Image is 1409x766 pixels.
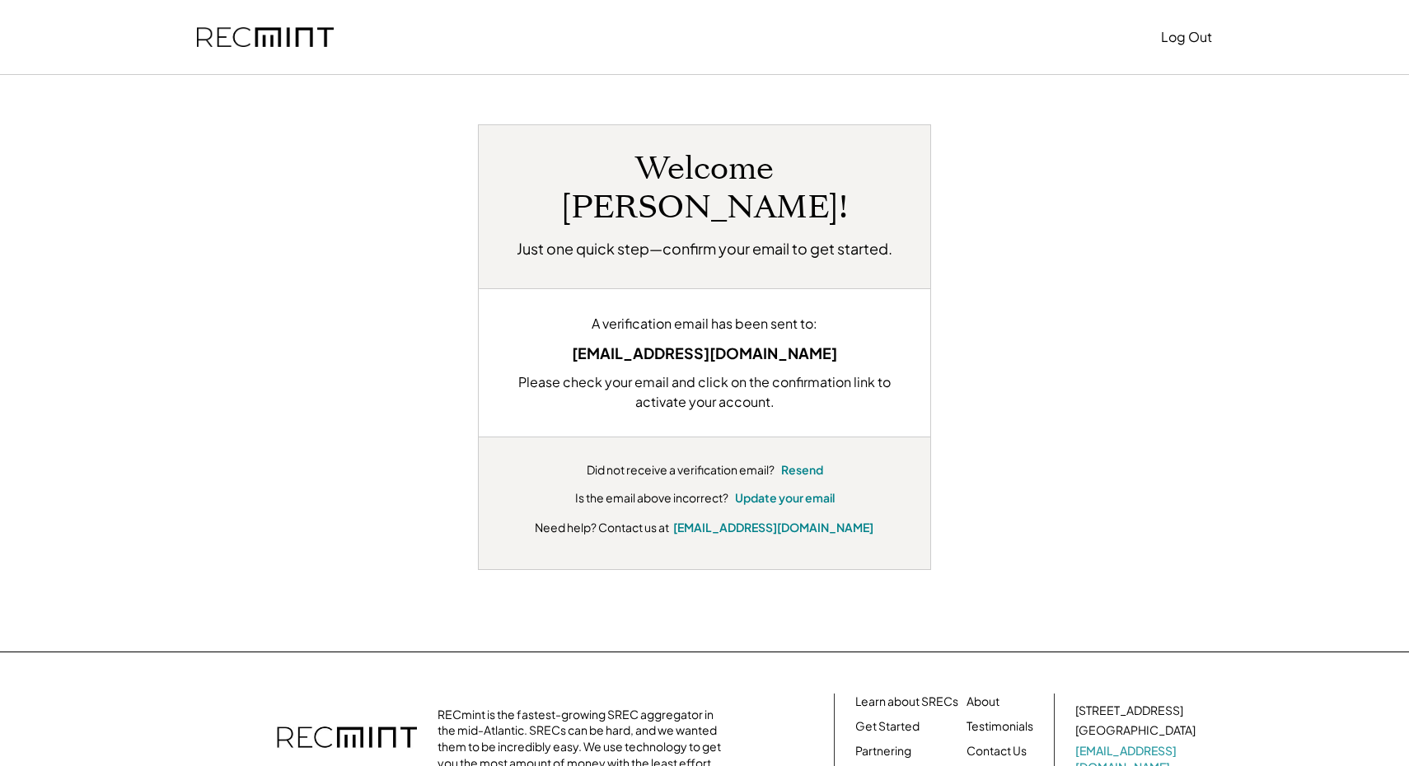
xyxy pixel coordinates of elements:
[503,342,906,364] div: [EMAIL_ADDRESS][DOMAIN_NAME]
[503,150,906,227] h1: Welcome [PERSON_NAME]!
[673,520,873,535] a: [EMAIL_ADDRESS][DOMAIN_NAME]
[967,743,1027,759] a: Contact Us
[781,462,823,479] button: Resend
[1075,703,1183,719] div: [STREET_ADDRESS]
[735,490,835,507] button: Update your email
[855,694,958,710] a: Learn about SRECs
[967,718,1033,735] a: Testimonials
[535,519,669,536] div: Need help? Contact us at
[967,694,999,710] a: About
[587,462,775,479] div: Did not receive a verification email?
[855,718,920,735] a: Get Started
[1161,21,1212,54] button: Log Out
[503,372,906,412] div: Please check your email and click on the confirmation link to activate your account.
[517,237,892,259] h2: Just one quick step—confirm your email to get started.
[1075,722,1196,739] div: [GEOGRAPHIC_DATA]
[503,314,906,334] div: A verification email has been sent to:
[575,490,728,507] div: Is the email above incorrect?
[855,743,911,759] a: Partnering
[197,27,334,48] img: recmint-logotype%403x.png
